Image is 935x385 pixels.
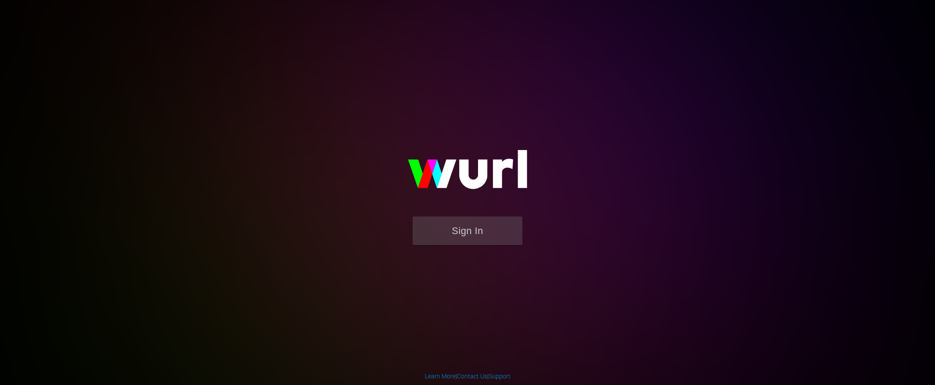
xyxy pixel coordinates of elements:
div: | | [425,372,511,381]
a: Contact Us [457,373,487,380]
button: Sign In [413,216,522,245]
a: Learn More [425,373,456,380]
img: wurl-logo-on-black-223613ac3d8ba8fe6dc639794a292ebdb59501304c7dfd60c99c58986ef67473.svg [380,131,555,216]
a: Support [489,373,511,380]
